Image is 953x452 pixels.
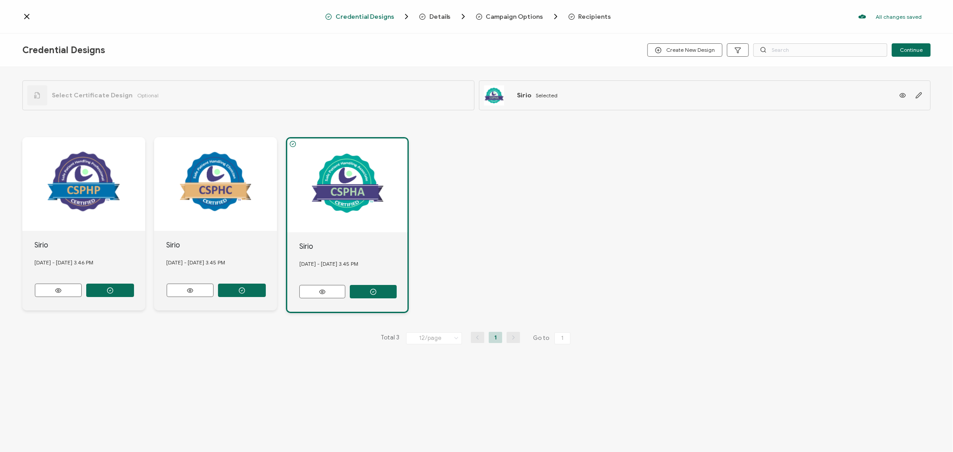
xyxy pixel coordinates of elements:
[517,92,532,99] span: Sirio
[419,12,468,21] span: Details
[647,43,722,57] button: Create New Design
[299,252,407,276] div: [DATE] - [DATE] 3.45 PM
[167,251,277,275] div: [DATE] - [DATE] 3.45 PM
[137,92,159,99] span: Optional
[892,43,931,57] button: Continue
[381,332,399,344] span: Total 3
[753,43,887,57] input: Search
[486,13,543,20] span: Campaign Options
[908,409,953,452] iframe: Chat Widget
[536,92,558,99] span: Selected
[579,13,611,20] span: Recipients
[568,13,611,20] span: Recipients
[876,13,922,20] p: All changes saved
[167,240,277,251] div: Sirio
[476,12,560,21] span: Campaign Options
[655,47,715,54] span: Create New Design
[299,241,407,252] div: Sirio
[429,13,451,20] span: Details
[52,92,133,99] span: Select Certificate Design
[406,332,462,344] input: Select
[325,12,628,21] div: Breadcrumb
[533,332,572,344] span: Go to
[489,332,502,343] li: 1
[35,251,146,275] div: [DATE] - [DATE] 3.46 PM
[900,47,923,53] span: Continue
[325,12,411,21] span: Credential Designs
[336,13,394,20] span: Credential Designs
[35,240,146,251] div: Sirio
[22,45,105,56] span: Credential Designs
